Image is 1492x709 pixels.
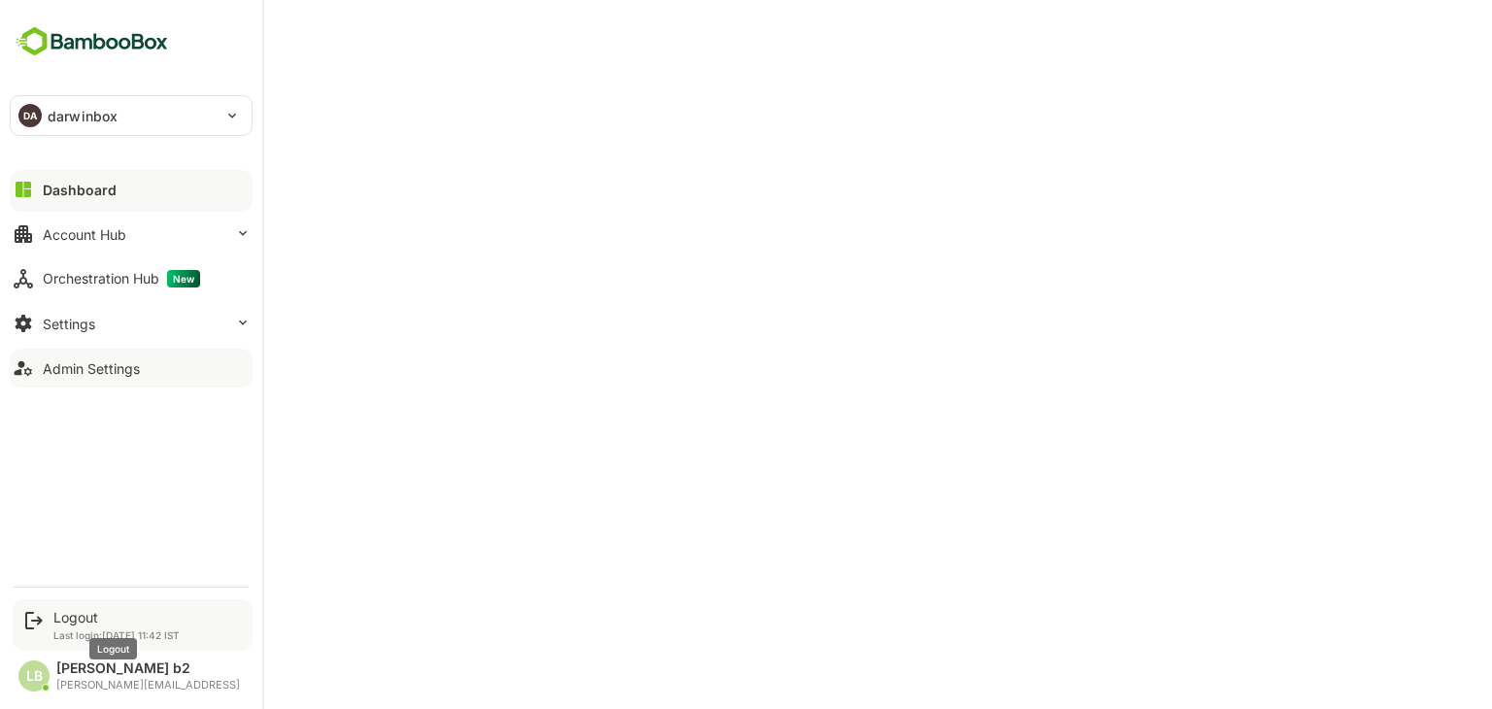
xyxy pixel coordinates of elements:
div: Dashboard [43,182,117,198]
div: Account Hub [43,226,126,243]
span: New [167,270,200,287]
div: DAdarwinbox [11,96,252,135]
div: Admin Settings [43,360,140,377]
div: [PERSON_NAME] b2 [56,660,240,677]
p: darwinbox [48,106,118,126]
button: Orchestration HubNew [10,259,253,298]
p: Last login: [DATE] 11:42 IST [53,629,180,641]
button: Account Hub [10,215,253,253]
div: Logout [53,609,180,625]
div: Orchestration Hub [43,270,200,287]
div: LB [18,660,50,692]
button: Admin Settings [10,349,253,388]
img: BambooboxFullLogoMark.5f36c76dfaba33ec1ec1367b70bb1252.svg [10,23,174,60]
button: Settings [10,304,253,343]
div: [PERSON_NAME][EMAIL_ADDRESS] [56,679,240,692]
div: DA [18,104,42,127]
button: Dashboard [10,170,253,209]
div: Settings [43,316,95,332]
